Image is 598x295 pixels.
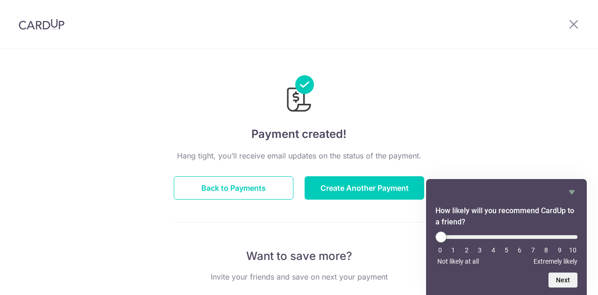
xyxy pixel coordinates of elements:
span: Extremely likely [534,258,577,265]
li: 10 [568,246,577,254]
li: 9 [555,246,564,254]
span: Not likely at all [437,258,479,265]
li: 6 [515,246,524,254]
li: 4 [489,246,498,254]
li: 3 [475,246,484,254]
li: 7 [528,246,538,254]
img: CardUp [19,19,64,30]
h4: Payment created! [174,126,424,143]
img: Payments [284,75,314,115]
button: Next question [548,273,577,288]
li: 5 [502,246,511,254]
div: How likely will you recommend CardUp to a friend? Select an option from 0 to 10, with 0 being Not... [435,187,577,288]
button: Create Another Payment [305,176,424,200]
p: Want to save more? [174,249,424,264]
p: Hang tight, you’ll receive email updates on the status of the payment. [174,150,424,161]
li: 2 [462,246,471,254]
li: 1 [448,246,458,254]
button: Hide survey [566,187,577,198]
div: How likely will you recommend CardUp to a friend? Select an option from 0 to 10, with 0 being Not... [435,231,577,265]
li: 8 [541,246,551,254]
button: Back to Payments [174,176,293,200]
p: Invite your friends and save on next your payment [174,271,424,282]
h2: How likely will you recommend CardUp to a friend? Select an option from 0 to 10, with 0 being Not... [435,205,577,228]
li: 0 [435,246,445,254]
